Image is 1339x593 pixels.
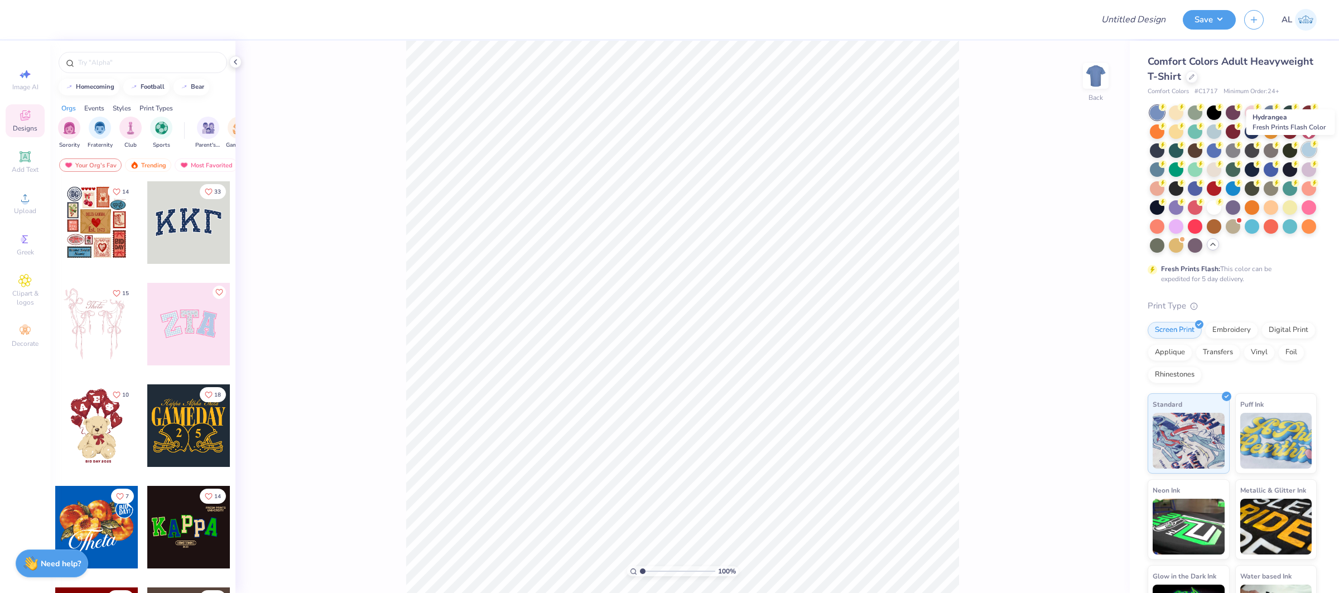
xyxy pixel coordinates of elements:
span: AL [1282,13,1292,26]
div: This color can be expedited for 5 day delivery. [1161,264,1298,284]
img: trend_line.gif [180,84,189,90]
span: Water based Ink [1240,570,1292,582]
span: Upload [14,206,36,215]
strong: Need help? [41,558,81,569]
div: filter for Sports [150,117,172,150]
div: Print Type [1148,300,1317,312]
button: Like [111,489,134,504]
div: Screen Print [1148,322,1202,339]
button: filter button [58,117,80,150]
span: Fresh Prints Flash Color [1253,123,1326,132]
div: Hydrangea [1246,109,1335,135]
input: Try "Alpha" [77,57,220,68]
span: 7 [126,494,129,499]
img: Club Image [124,122,137,134]
button: filter button [119,117,142,150]
button: filter button [195,117,221,150]
button: Like [108,184,134,199]
span: Comfort Colors Adult Heavyweight T-Shirt [1148,55,1313,83]
span: Metallic & Glitter Ink [1240,484,1306,496]
div: Digital Print [1261,322,1316,339]
img: trend_line.gif [129,84,138,90]
span: Game Day [226,141,252,150]
div: filter for Game Day [226,117,252,150]
span: Clipart & logos [6,289,45,307]
button: Like [108,286,134,301]
span: Comfort Colors [1148,87,1189,97]
strong: Fresh Prints Flash: [1161,264,1220,273]
div: Back [1088,93,1103,103]
img: Sorority Image [63,122,76,134]
button: Save [1183,10,1236,30]
div: Transfers [1196,344,1240,361]
img: Standard [1153,413,1225,469]
img: Game Day Image [233,122,245,134]
button: Like [200,184,226,199]
span: Designs [13,124,37,133]
img: Puff Ink [1240,413,1312,469]
img: trending.gif [130,161,139,169]
span: # C1717 [1194,87,1218,97]
button: Like [200,387,226,402]
span: Image AI [12,83,38,91]
img: most_fav.gif [180,161,189,169]
div: Your Org's Fav [59,158,122,172]
span: Standard [1153,398,1182,410]
span: Minimum Order: 24 + [1224,87,1279,97]
img: Metallic & Glitter Ink [1240,499,1312,555]
span: Neon Ink [1153,484,1180,496]
span: Puff Ink [1240,398,1264,410]
button: filter button [150,117,172,150]
div: Applique [1148,344,1192,361]
span: Club [124,141,137,150]
button: bear [174,79,209,95]
span: 14 [214,494,221,499]
div: Vinyl [1244,344,1275,361]
span: 100 % [718,566,736,576]
input: Untitled Design [1092,8,1174,31]
div: Orgs [61,103,76,113]
span: Add Text [12,165,38,174]
span: Decorate [12,339,38,348]
div: Most Favorited [175,158,238,172]
div: Print Types [139,103,173,113]
img: trend_line.gif [65,84,74,90]
div: filter for Sorority [58,117,80,150]
button: filter button [226,117,252,150]
span: 14 [122,189,129,195]
div: filter for Fraternity [88,117,113,150]
button: Like [108,387,134,402]
div: Embroidery [1205,322,1258,339]
span: Parent's Weekend [195,141,221,150]
span: 18 [214,392,221,398]
button: football [123,79,170,95]
div: bear [191,84,204,90]
span: Glow in the Dark Ink [1153,570,1216,582]
button: filter button [88,117,113,150]
img: most_fav.gif [64,161,73,169]
span: 10 [122,392,129,398]
span: Fraternity [88,141,113,150]
span: Greek [17,248,34,257]
button: homecoming [59,79,119,95]
img: Parent's Weekend Image [202,122,215,134]
span: Sorority [59,141,80,150]
button: Like [200,489,226,504]
span: Sports [153,141,170,150]
div: football [141,84,165,90]
div: Styles [113,103,131,113]
div: Trending [125,158,171,172]
div: Foil [1278,344,1304,361]
a: AL [1282,9,1317,31]
div: Events [84,103,104,113]
div: filter for Club [119,117,142,150]
img: Sports Image [155,122,168,134]
div: filter for Parent's Weekend [195,117,221,150]
img: Back [1085,65,1107,87]
button: Like [213,286,226,299]
img: Neon Ink [1153,499,1225,555]
div: homecoming [76,84,114,90]
span: 33 [214,189,221,195]
img: Fraternity Image [94,122,106,134]
span: 15 [122,291,129,296]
